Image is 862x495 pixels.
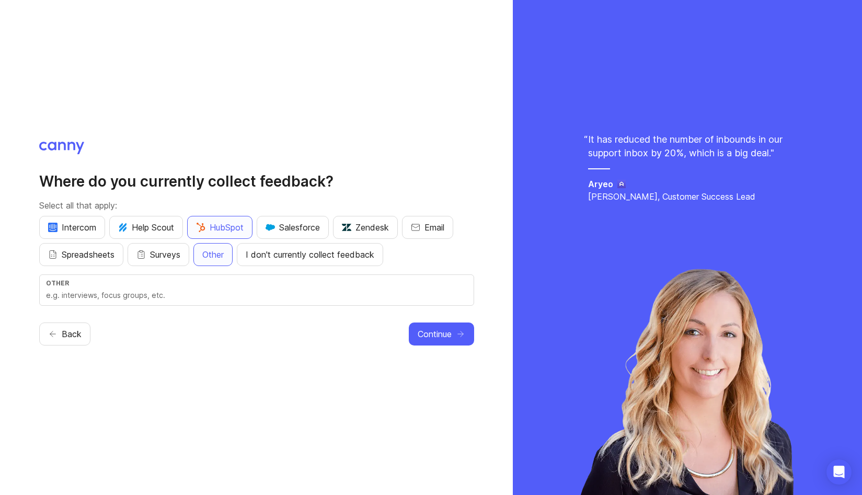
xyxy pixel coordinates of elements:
span: Continue [418,328,452,340]
button: Surveys [128,243,189,266]
span: Help Scout [118,221,174,234]
span: HubSpot [196,221,244,234]
p: [PERSON_NAME], Customer Success Lead [588,190,787,203]
span: I don't currently collect feedback [246,248,374,261]
div: Open Intercom Messenger [826,459,852,485]
span: Intercom [48,221,96,234]
p: Select all that apply: [39,199,474,212]
img: G+3M5qq2es1si5SaumCnMN47tP1CvAZneIVX5dcx+oz+ZLhv4kfP9DwAAAABJRU5ErkJggg== [196,223,205,232]
img: UniZRqrCPz6BHUWevMzgDJ1FW4xaGg2egd7Chm8uY0Al1hkDyjqDa8Lkk0kDEdqKkBok+T4wfoD0P0o6UMciQ8AAAAASUVORK... [342,223,351,232]
span: Zendesk [342,221,389,234]
button: Other [193,243,233,266]
button: Intercom [39,216,105,239]
img: GKxMRLiRsgdWqxrdBeWfGK5kaZ2alx1WifDSa2kSTsK6wyJURKhUuPoQRYzjholVGzT2A2owx2gHwZoyZHHCYJ8YNOAZj3DSg... [266,223,275,232]
button: HubSpot [187,216,252,239]
span: Salesforce [266,221,320,234]
button: Salesforce [257,216,329,239]
h5: Aryeo [588,178,613,190]
div: Other [46,279,467,287]
button: Continue [409,323,474,346]
button: Help Scout [109,216,183,239]
span: Surveys [150,248,180,261]
button: Zendesk [333,216,398,239]
img: chelsea-96a536e71b9ea441f0eb6422f2eb9514.webp [579,265,795,495]
button: Email [402,216,453,239]
h2: Where do you currently collect feedback? [39,172,474,191]
button: Back [39,323,90,346]
img: eRR1duPH6fQxdnSV9IruPjCimau6md0HxlPR81SIPROHX1VjYjAN9a41AAAAAElFTkSuQmCC [48,223,58,232]
button: Spreadsheets [39,243,123,266]
span: Email [424,221,444,234]
button: I don't currently collect feedback [237,243,383,266]
input: e.g. interviews, focus groups, etc. [46,290,467,301]
p: It has reduced the number of inbounds in our support inbox by 20%, which is a big deal. " [588,133,787,160]
span: Back [62,328,82,340]
span: Other [202,248,224,261]
img: Aryeo logo [617,180,626,188]
img: kV1LT1TqjqNHPtRK7+FoaplE1qRq1yqhg056Z8K5Oc6xxgIuf0oNQ9LelJqbcyPisAf0C9LDpX5UIuAAAAAElFTkSuQmCC [118,223,128,232]
img: Canny logo [39,142,85,154]
span: Spreadsheets [62,248,114,261]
